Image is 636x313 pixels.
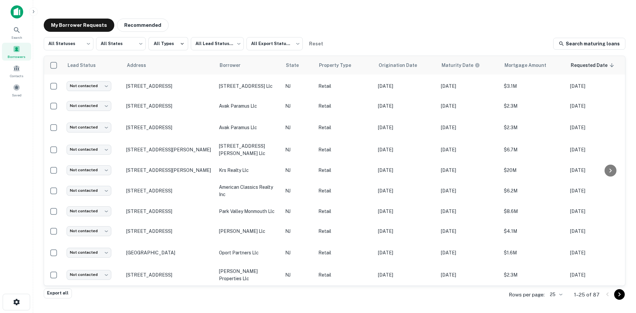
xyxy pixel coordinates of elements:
button: Export all [44,288,72,298]
p: [STREET_ADDRESS] llc [219,82,279,90]
p: [STREET_ADDRESS] [126,103,212,109]
p: 1–25 of 87 [574,291,600,299]
span: Lead Status [67,61,104,69]
span: Borrower [220,61,249,69]
p: $20M [504,167,563,174]
p: $3.1M [504,82,563,90]
p: $2.3M [504,102,563,110]
p: Retail [318,271,371,279]
div: All Lead Statuses [191,35,244,52]
p: [STREET_ADDRESS] [126,208,212,214]
p: Retail [318,228,371,235]
p: [GEOGRAPHIC_DATA] [126,250,212,256]
p: $6.7M [504,146,563,153]
img: capitalize-icon.png [11,5,23,19]
p: [DATE] [570,228,626,235]
div: Not contacted [67,81,111,91]
p: Retail [318,146,371,153]
p: [DATE] [570,146,626,153]
p: [DATE] [570,167,626,174]
th: Property Type [315,56,375,75]
p: [DATE] [378,228,434,235]
p: Retail [318,249,371,256]
p: NJ [285,228,312,235]
th: Maturity dates displayed may be estimated. Please contact the lender for the most accurate maturi... [438,56,501,75]
p: [DATE] [441,167,497,174]
p: [DATE] [378,146,434,153]
div: Not contacted [67,186,111,195]
p: [DATE] [441,82,497,90]
p: NJ [285,271,312,279]
p: [DATE] [378,187,434,194]
p: Retail [318,124,371,131]
a: Search maturing loans [553,38,625,50]
p: $6.2M [504,187,563,194]
p: [STREET_ADDRESS] [126,125,212,130]
p: Retail [318,167,371,174]
p: $4.1M [504,228,563,235]
div: All Statuses [44,35,93,52]
p: [STREET_ADDRESS][PERSON_NAME] [126,147,212,153]
p: NJ [285,249,312,256]
p: NJ [285,82,312,90]
th: Borrower [216,56,282,75]
p: [DATE] [441,124,497,131]
p: [DATE] [378,124,434,131]
p: american classics realty inc [219,183,279,198]
th: Origination Date [375,56,438,75]
th: Lead Status [63,56,123,75]
p: [DATE] [570,102,626,110]
th: State [282,56,315,75]
a: Search [2,24,31,41]
iframe: Chat Widget [603,260,636,292]
p: [DATE] [441,208,497,215]
p: [STREET_ADDRESS] [126,188,212,194]
th: Address [123,56,216,75]
span: Requested Date [571,61,616,69]
p: NJ [285,167,312,174]
p: [DATE] [441,146,497,153]
p: [STREET_ADDRESS] [126,83,212,89]
span: Maturity dates displayed may be estimated. Please contact the lender for the most accurate maturi... [442,62,489,69]
span: Contacts [10,73,23,78]
p: [DATE] [570,208,626,215]
p: Retail [318,102,371,110]
p: [DATE] [441,102,497,110]
div: Not contacted [67,206,111,216]
p: NJ [285,146,312,153]
p: [DATE] [378,167,434,174]
div: 25 [547,290,563,299]
div: All Export Statuses [246,35,303,52]
p: $8.6M [504,208,563,215]
a: Borrowers [2,43,31,61]
span: Property Type [319,61,360,69]
p: [DATE] [378,271,434,279]
span: Mortgage Amount [504,61,555,69]
div: Not contacted [67,270,111,280]
h6: Maturity Date [442,62,473,69]
p: $2.3M [504,124,563,131]
p: [STREET_ADDRESS] [126,272,212,278]
span: Address [127,61,155,69]
p: [DATE] [570,82,626,90]
button: Go to next page [614,289,625,300]
button: All Types [148,37,188,50]
div: Not contacted [67,248,111,257]
span: State [286,61,307,69]
a: Saved [2,81,31,99]
p: [DATE] [378,102,434,110]
p: [DATE] [441,187,497,194]
p: $2.3M [504,271,563,279]
p: NJ [285,187,312,194]
div: Not contacted [67,123,111,132]
p: [DATE] [570,271,626,279]
p: [PERSON_NAME] properties llc [219,268,279,282]
p: avak paramus llc [219,124,279,131]
p: [DATE] [441,228,497,235]
span: Saved [12,92,22,98]
p: [STREET_ADDRESS][PERSON_NAME] [126,167,212,173]
p: [STREET_ADDRESS] [126,228,212,234]
p: [STREET_ADDRESS][PERSON_NAME] llc [219,142,279,157]
p: $1.6M [504,249,563,256]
